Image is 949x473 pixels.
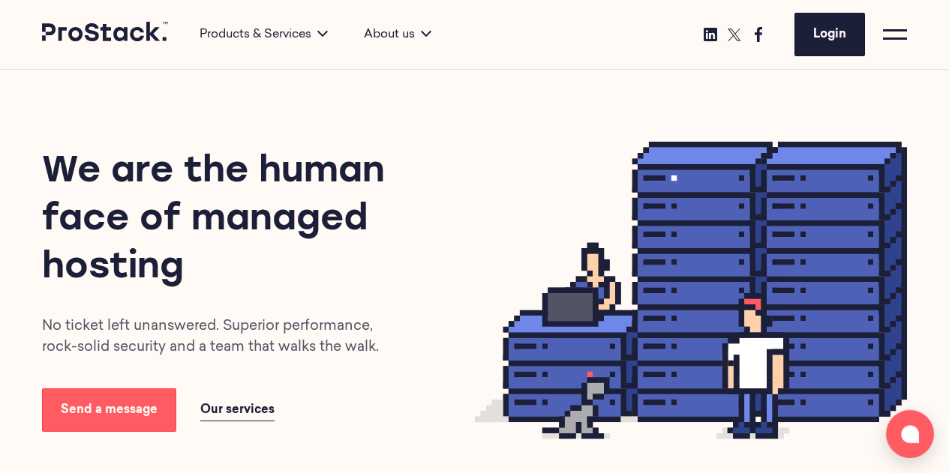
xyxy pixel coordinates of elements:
[42,148,433,292] h1: We are the human face of managed hosting
[813,28,846,40] span: Login
[42,22,170,47] a: Prostack logo
[200,404,275,416] span: Our services
[346,25,449,43] div: About us
[42,388,176,432] a: Send a message
[794,13,865,56] a: Login
[200,400,275,421] a: Our services
[61,404,158,416] span: Send a message
[886,410,934,458] button: Open chat window
[182,25,346,43] div: Products & Services
[42,316,393,358] p: No ticket left unanswered. Superior performance, rock-solid security and a team that walks the walk.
